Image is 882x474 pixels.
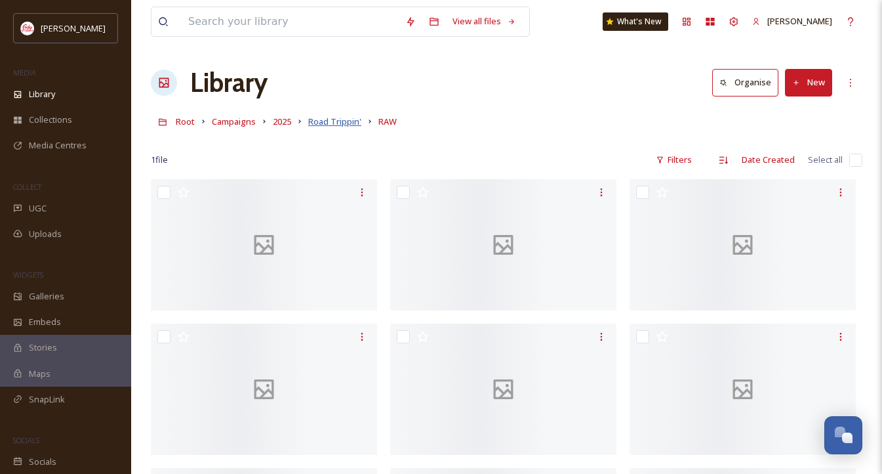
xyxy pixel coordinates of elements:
[308,116,361,127] span: Road Trippin'
[29,228,62,240] span: Uploads
[13,270,43,280] span: WIDGETS
[41,22,106,34] span: [PERSON_NAME]
[308,114,361,129] a: Road Trippin'
[29,88,55,100] span: Library
[176,114,195,129] a: Root
[29,290,64,303] span: Galleries
[29,139,87,152] span: Media Centres
[603,12,668,31] a: What's New
[746,9,839,34] a: [PERSON_NAME]
[273,116,291,127] span: 2025
[735,147,801,173] div: Date Created
[273,114,291,129] a: 2025
[151,154,168,166] span: 1 file
[824,416,862,454] button: Open Chat
[808,154,843,166] span: Select all
[212,116,256,127] span: Campaigns
[712,69,778,96] button: Organise
[29,202,47,215] span: UGC
[13,68,36,77] span: MEDIA
[767,15,832,27] span: [PERSON_NAME]
[29,114,72,126] span: Collections
[182,7,399,36] input: Search your library
[21,22,34,35] img: images%20(1).png
[29,341,57,354] span: Stories
[649,147,698,173] div: Filters
[212,114,256,129] a: Campaigns
[378,116,397,127] span: RAW
[176,116,195,127] span: Root
[785,69,832,96] button: New
[378,114,397,129] a: RAW
[446,9,523,34] a: View all files
[29,393,65,406] span: SnapLink
[13,435,39,445] span: SOCIALS
[190,63,268,102] a: Library
[29,316,61,328] span: Embeds
[29,456,56,468] span: Socials
[13,182,41,192] span: COLLECT
[29,368,50,380] span: Maps
[712,69,785,96] a: Organise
